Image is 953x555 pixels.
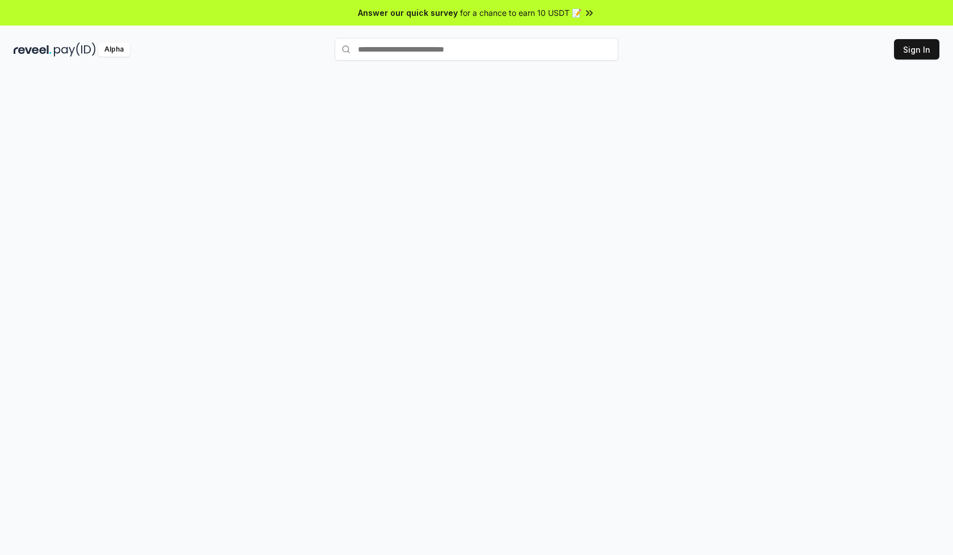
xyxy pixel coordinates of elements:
[460,7,581,19] span: for a chance to earn 10 USDT 📝
[54,43,96,57] img: pay_id
[358,7,458,19] span: Answer our quick survey
[98,43,130,57] div: Alpha
[894,39,939,60] button: Sign In
[14,43,52,57] img: reveel_dark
